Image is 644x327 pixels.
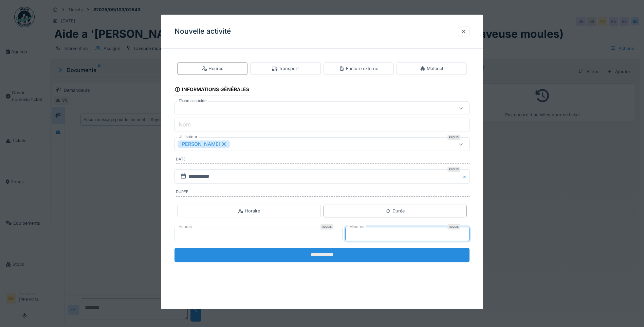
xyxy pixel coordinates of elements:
[386,208,405,214] div: Durée
[176,189,470,196] label: Durée
[447,167,460,172] div: Requis
[447,224,460,229] div: Requis
[202,65,223,72] div: Heures
[177,134,199,140] label: Utilisateur
[320,224,333,229] div: Requis
[177,121,192,129] label: Nom
[238,208,260,214] div: Horaire
[272,65,299,72] div: Transport
[177,98,208,104] label: Tâche associée
[174,27,231,36] h3: Nouvelle activité
[176,157,470,164] label: Date
[178,141,230,148] div: [PERSON_NAME]
[447,135,460,140] div: Requis
[420,65,443,72] div: Matériel
[177,224,193,230] label: Heures
[348,224,366,230] label: Minutes
[462,169,470,184] button: Close
[339,65,378,72] div: Facture externe
[174,84,249,96] div: Informations générales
